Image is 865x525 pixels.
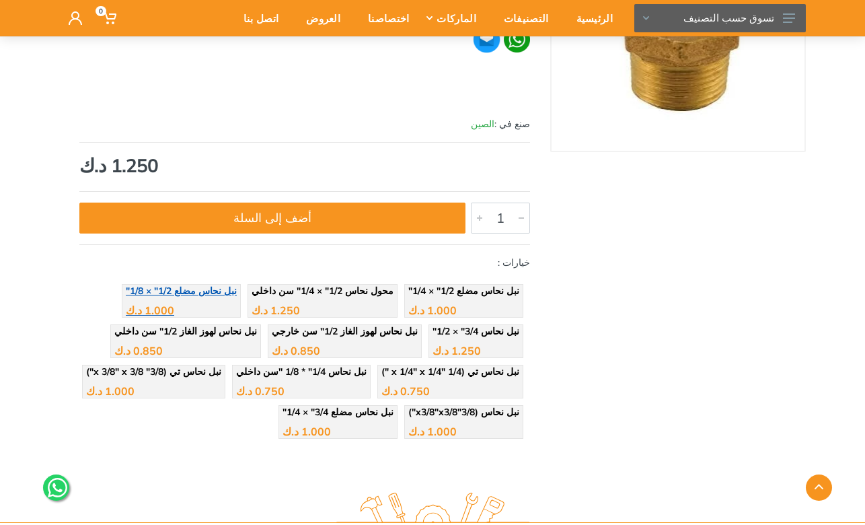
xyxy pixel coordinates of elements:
[432,345,481,356] div: 1.250 د.ك
[350,4,418,32] div: اختصاصنا
[472,25,501,54] img: ma.webp
[96,6,106,16] span: 0
[79,117,530,131] div: صنع في :
[404,284,523,318] a: نبل نحاس مضلع 1/2" × 1/4" 1.000 د.ك
[381,365,519,378] span: نبل نحاس تي (1/4 "x 1/4" x 1/4 ")
[86,365,221,378] span: نبل نحاس تي (3/8" x 3/8" x 3/8")
[225,4,288,32] div: اتصل بنا
[248,284,398,318] a: محول نحاس 1/2" × 1/4" سن داخلي 1.250 د.ك
[408,406,519,418] span: نبل نحاس (3/8"x3/8"x3/8")
[122,284,241,318] a: نبل نحاس مضلع 1/2" × 1/8" 1.000 د.ك
[408,305,457,316] div: 1.000 د.ك
[288,4,350,32] div: العروض
[558,4,622,32] div: الرئيسية
[278,405,398,439] a: نبل نحاس مضلع 3/4" × 1/4" 1.000 د.ك
[126,285,237,297] span: نبل نحاس مضلع 1/2" × 1/8"
[272,345,320,356] div: 0.850 د.ك
[408,426,457,437] div: 1.000 د.ك
[268,324,422,358] a: نبل نحاس لهوز الغاز 1/2" سن خارجي 0.850 د.ك
[82,365,225,398] a: نبل نحاس تي (3/8" x 3/8" x 3/8") 1.000 د.ك
[79,203,465,234] button: أضف إلى السلة
[252,285,393,297] span: محول نحاس 1/2" × 1/4" سن داخلي
[236,365,367,378] span: نبل نحاس 1/4" * 1/8 ''سن داخلي
[634,4,806,32] button: تسوق حسب التصنيف
[232,365,371,398] a: نبل نحاس 1/4" * 1/8 ''سن داخلي 0.750 د.ك
[408,285,519,297] span: نبل نحاس مضلع 1/2" × 1/4"
[110,324,261,358] a: نبل نحاس لهوز الغاز 1/2" سن داخلي 0.850 د.ك
[86,386,135,396] div: 1.000 د.ك
[381,386,430,396] div: 0.750 د.ك
[114,325,257,337] span: نبل نحاس لهوز الغاز 1/2" سن داخلي
[79,83,120,117] img: Undefined
[79,256,530,446] div: خيارات :
[114,345,163,356] div: 0.850 د.ك
[283,426,331,437] div: 1.000 د.ك
[236,386,285,396] div: 0.750 د.ك
[272,325,418,337] span: نبل نحاس لهوز الغاز 1/2" سن خارجي
[486,4,558,32] div: التصنيفات
[504,26,530,53] img: wa.webp
[428,324,523,358] a: نبل نحاس 3/4" × 1/2" 1.250 د.ك
[283,406,393,418] span: نبل نحاس مضلع 3/4" × 1/4"
[418,4,485,32] div: الماركات
[377,365,523,398] a: نبل نحاس تي (1/4 "x 1/4" x 1/4 ") 0.750 د.ك
[432,325,519,337] span: نبل نحاس 3/4" × 1/2"
[126,305,174,316] div: 1.000 د.ك
[471,118,494,130] span: الصين
[404,405,523,439] a: نبل نحاس (3/8"x3/8"x3/8") 1.000 د.ك
[252,305,300,316] div: 1.250 د.ك
[79,156,530,175] div: 1.250 د.ك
